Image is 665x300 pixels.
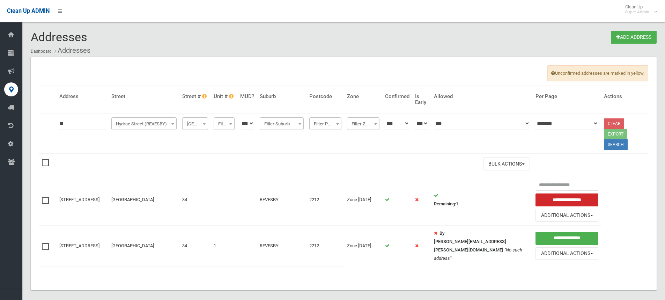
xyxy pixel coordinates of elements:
[604,94,645,100] h4: Actions
[31,30,87,44] span: Addresses
[309,94,341,100] h4: Postcode
[311,119,340,129] span: Filter Postcode
[604,118,624,129] a: Clear
[53,44,90,57] li: Addresses
[347,94,379,100] h4: Zone
[309,117,341,130] span: Filter Postcode
[344,226,382,266] td: Zone [DATE]
[604,139,628,150] button: Search
[59,243,99,248] a: [STREET_ADDRESS]
[260,94,304,100] h4: Suburb
[184,119,206,129] span: Filter Street #
[59,197,99,202] a: [STREET_ADDRESS]
[109,226,179,266] td: [GEOGRAPHIC_DATA]
[214,94,235,100] h4: Unit #
[182,117,208,130] span: Filter Street #
[182,94,208,100] h4: Street #
[547,65,648,81] span: Unconfirmed addresses are marked in yellow.
[434,231,506,253] strong: By [PERSON_NAME][EMAIL_ADDRESS][PERSON_NAME][DOMAIN_NAME]
[261,119,302,129] span: Filter Suburb
[483,158,530,170] button: Bulk Actions
[434,94,530,100] h4: Allowed
[306,226,344,266] td: 2212
[622,4,656,15] span: Clean Up
[347,117,379,130] span: Filter Zone
[211,226,237,266] td: 1
[415,94,428,105] h4: Is Early
[260,117,304,130] span: Filter Suburb
[257,226,306,266] td: REVESBY
[111,94,177,100] h4: Street
[431,174,533,226] td: 1
[349,119,378,129] span: Filter Zone
[179,174,211,226] td: 34
[434,201,456,206] strong: Remaining:
[214,117,235,130] span: Filter Unit #
[385,94,409,100] h4: Confirmed
[625,9,649,15] small: Super Admin
[59,94,106,100] h4: Address
[535,247,598,260] button: Additional Actions
[109,174,179,226] td: [GEOGRAPHIC_DATA]
[431,226,533,266] td: :
[535,94,598,100] h4: Per Page
[257,174,306,226] td: REVESBY
[306,174,344,226] td: 2212
[611,31,657,44] a: Add Address
[240,94,254,100] h4: MUD?
[111,117,177,130] span: Hydrae Street (REVESBY)
[604,129,627,139] button: Export
[344,174,382,226] td: Zone [DATE]
[31,49,52,54] a: Dashboard
[535,209,598,222] button: Additional Actions
[215,119,233,129] span: Filter Unit #
[113,119,175,129] span: Hydrae Street (REVESBY)
[179,226,211,266] td: 34
[7,8,50,14] span: Clean Up ADMIN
